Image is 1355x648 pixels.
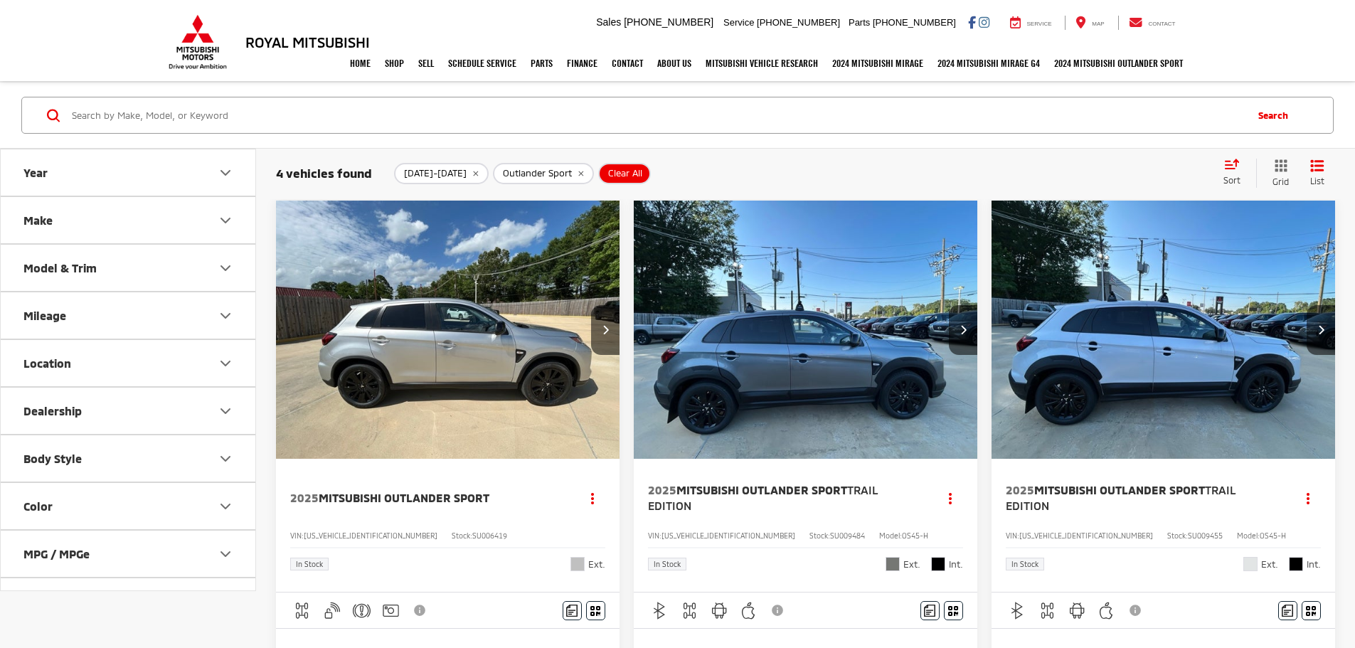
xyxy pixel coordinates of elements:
a: Shop [378,46,411,81]
a: Parts: Opens in a new tab [524,46,560,81]
span: Int. [1307,558,1321,571]
button: Window Sticker [586,601,605,620]
button: Select sort value [1216,159,1256,187]
a: Mitsubishi Vehicle Research [698,46,825,81]
a: 2025Mitsubishi Outlander SportTrail Edition [1006,482,1282,514]
button: Next image [591,305,620,355]
button: Model & TrimModel & Trim [1,245,257,291]
button: Comments [563,601,582,620]
button: MileageMileage [1,292,257,339]
button: Clear All [598,163,651,184]
img: Mitsubishi [166,14,230,70]
button: Cylinder [1,578,257,625]
span: VIN: [1006,531,1019,540]
button: Comments [1278,601,1297,620]
a: Instagram: Click to visit our Instagram page [979,16,989,28]
button: Window Sticker [1302,601,1321,620]
span: 2025 [648,483,676,496]
span: SU009484 [830,531,865,540]
img: 4WD/AWD [293,602,311,620]
span: White Diamond [1243,557,1258,571]
span: Mitsubishi Outlander Sport [319,491,489,504]
span: Outlander Sport [503,168,572,179]
span: Ext. [1261,558,1278,571]
div: MPG / MPGe [23,547,90,561]
img: Apple CarPlay [1098,602,1115,620]
div: 2025 Mitsubishi Outlander Sport Base 0 [275,201,621,459]
span: Stock: [809,531,830,540]
img: 2025 Mitsubishi Outlander Sport Trail Edition [633,201,979,460]
img: Rear View Camera [382,602,400,620]
span: Model: [1237,531,1260,540]
span: Map [1092,21,1104,27]
button: MakeMake [1,197,257,243]
span: Parts [849,17,870,28]
div: 2025 Mitsubishi Outlander Sport Trail Edition 0 [633,201,979,459]
button: YearYear [1,149,257,196]
span: VIN: [290,531,304,540]
img: Comments [924,605,935,617]
a: 2024 Mitsubishi Mirage [825,46,930,81]
span: dropdown dots [1307,492,1309,504]
div: Make [217,212,234,229]
a: Home [343,46,378,81]
a: Facebook: Click to visit our Facebook page [968,16,976,28]
button: MPG / MPGeMPG / MPGe [1,531,257,577]
span: Mitsubishi Outlander Sport [676,483,847,496]
button: DealershipDealership [1,388,257,434]
div: Location [23,356,71,370]
span: Mitsubishi Outlander Sport [1034,483,1205,496]
div: Mileage [217,307,234,324]
a: 2025 Mitsubishi Outlander Sport Trail Edition2025 Mitsubishi Outlander Sport Trail Edition2025 Mi... [991,201,1337,459]
span: OS45-H [902,531,928,540]
img: 4WD/AWD [681,602,698,620]
button: Actions [580,486,605,511]
i: Window Sticker [590,605,600,616]
span: [PHONE_NUMBER] [624,16,713,28]
button: Next image [1307,305,1335,355]
span: Mercury Gray Metallic [886,557,900,571]
button: Next image [949,305,977,355]
span: [US_VEHICLE_IDENTIFICATION_NUMBER] [661,531,795,540]
div: MPG / MPGe [217,546,234,563]
img: Bluetooth® [1009,602,1026,620]
a: 2024 Mitsubishi Outlander SPORT [1047,46,1190,81]
div: Mileage [23,309,66,322]
span: Service [1027,21,1052,27]
a: 2025Mitsubishi Outlander Sport [290,490,566,506]
span: Sort [1223,175,1240,185]
a: 2025 Mitsubishi Outlander Sport2025 Mitsubishi Outlander Sport2025 Mitsubishi Outlander Sport2025... [275,201,621,459]
button: remove 2025-2025 [394,163,489,184]
span: [PHONE_NUMBER] [757,17,840,28]
img: 2025 Mitsubishi Outlander Sport [275,201,621,460]
span: [US_VEHICLE_IDENTIFICATION_NUMBER] [304,531,437,540]
img: Android Auto [1068,602,1086,620]
span: Sales [596,16,621,28]
img: Keyless Entry [323,602,341,620]
span: [PHONE_NUMBER] [873,17,956,28]
div: Year [217,164,234,181]
span: List [1310,175,1324,187]
span: Black [931,557,945,571]
button: Comments [920,601,940,620]
a: Map [1065,16,1115,30]
span: Clear All [608,168,642,179]
span: OS45-H [1260,531,1286,540]
span: dropdown dots [591,492,594,504]
a: Contact [1118,16,1186,30]
button: View Disclaimer [1124,595,1148,625]
div: 2025 Mitsubishi Outlander Sport Trail Edition 0 [991,201,1337,459]
button: Search [1244,97,1309,133]
button: LocationLocation [1,340,257,386]
button: ColorColor [1,483,257,529]
span: In Stock [654,561,681,568]
h3: Royal Mitsubishi [245,34,370,50]
span: Int. [949,558,963,571]
div: Year [23,166,48,179]
button: Grid View [1256,159,1300,188]
span: 2025 [290,491,319,504]
span: Stock: [452,531,472,540]
button: Window Sticker [944,601,963,620]
form: Search by Make, Model, or Keyword [70,98,1244,132]
span: Model: [879,531,902,540]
